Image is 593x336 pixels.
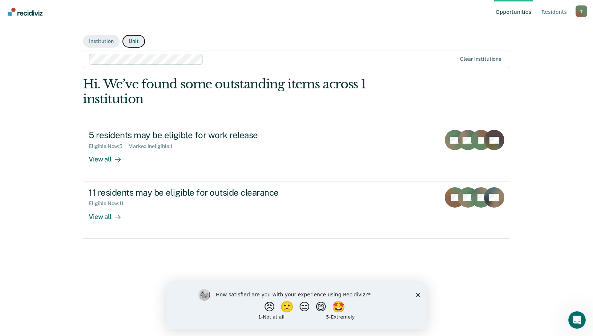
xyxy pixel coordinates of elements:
div: Eligible Now : 5 [89,143,128,149]
iframe: Intercom live chat [568,311,586,329]
button: Unit [122,35,145,48]
iframe: Survey by Kim from Recidiviz [166,282,427,329]
a: 5 residents may be eligible for work releaseEligible Now:5Marked Ineligible:1View all [83,124,510,181]
div: T [576,5,587,17]
div: Clear institutions [460,56,501,62]
div: Eligible Now : 11 [89,200,129,207]
div: View all [89,207,129,221]
div: Hi. We’ve found some outstanding items across 1 institution [83,77,425,107]
button: Profile dropdown button [576,5,587,17]
a: 11 residents may be eligible for outside clearanceEligible Now:11View all [83,181,510,239]
div: 5 residents may be eligible for work release [89,130,344,140]
button: Institution [83,35,120,48]
div: Marked Ineligible : 1 [128,143,178,149]
img: Recidiviz [8,8,43,16]
div: View all [89,149,129,164]
div: 11 residents may be eligible for outside clearance [89,187,344,198]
